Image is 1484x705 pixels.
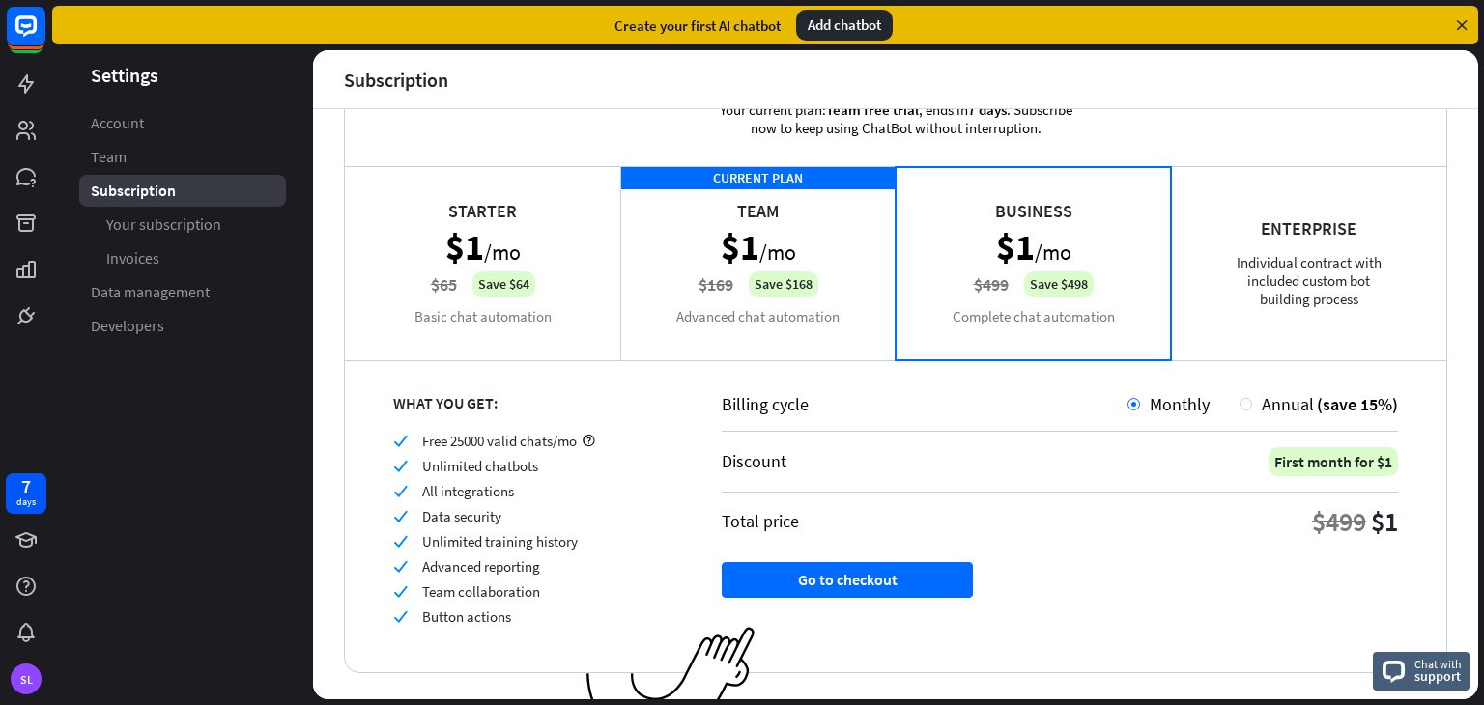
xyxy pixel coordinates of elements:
[393,559,408,574] i: check
[393,584,408,599] i: check
[722,510,799,532] div: Total price
[91,316,164,336] span: Developers
[16,495,36,509] div: days
[422,482,514,500] span: All integrations
[393,484,408,498] i: check
[393,534,408,549] i: check
[1312,504,1366,539] div: $499
[15,8,73,66] button: Open LiveChat chat widget
[422,557,540,576] span: Advanced reporting
[52,62,313,88] header: Settings
[1262,393,1314,415] span: Annual
[393,509,408,523] i: check
[422,607,511,626] span: Button actions
[1269,447,1398,476] div: First month for $1
[91,181,176,201] span: Subscription
[393,393,673,412] div: WHAT YOU GET:
[79,310,286,342] a: Developers
[6,473,46,514] a: 7 days
[79,209,286,240] a: Your subscription
[1150,393,1210,415] span: Monthly
[422,532,578,550] span: Unlimited training history
[1317,393,1398,415] span: (save 15%)
[11,663,42,694] div: SL
[1371,504,1398,539] div: $1
[422,457,538,475] span: Unlimited chatbots
[393,434,408,448] i: check
[1414,667,1462,685] span: support
[1414,655,1462,673] span: Chat with
[722,562,973,598] button: Go to checkout
[106,214,221,235] span: Your subscription
[106,248,159,268] span: Invoices
[393,459,408,473] i: check
[21,478,31,495] div: 7
[422,507,501,525] span: Data security
[91,147,127,167] span: Team
[393,609,408,624] i: check
[614,16,781,35] div: Create your first AI chatbot
[688,71,1103,166] div: Your current plan: , ends in . Subscribe now to keep using ChatBot without interruption.
[91,282,210,302] span: Data management
[79,141,286,173] a: Team
[91,113,144,133] span: Account
[796,10,893,41] div: Add chatbot
[968,100,1007,119] span: 7 days
[79,107,286,139] a: Account
[344,69,448,91] div: Subscription
[422,582,540,601] span: Team collaboration
[826,100,919,119] span: Team free trial
[79,242,286,274] a: Invoices
[722,450,786,472] div: Discount
[722,393,1127,415] div: Billing cycle
[79,276,286,308] a: Data management
[422,432,577,450] span: Free 25000 valid chats/mo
